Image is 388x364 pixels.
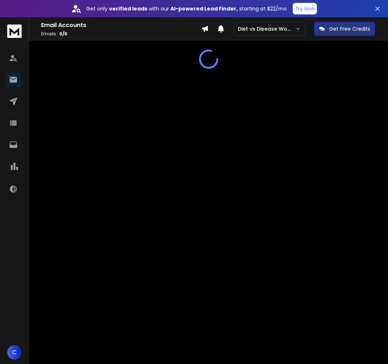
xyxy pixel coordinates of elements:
p: Get only with our starting at $22/mo [86,5,287,12]
img: logo [7,25,22,38]
button: Get Free Credits [314,22,375,36]
button: Try Now [293,3,317,14]
span: 0 / 0 [59,31,67,37]
button: C [7,345,22,360]
h1: Email Accounts [41,21,201,30]
p: Emails : [41,31,201,37]
p: Get Free Credits [329,25,370,32]
p: Diet vs Disease Workspace [238,25,295,32]
strong: AI-powered Lead Finder, [170,5,238,12]
strong: verified leads [109,5,147,12]
p: Try Now [295,5,315,12]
